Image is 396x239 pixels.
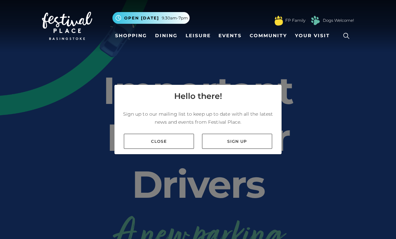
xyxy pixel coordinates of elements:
a: FP Family [285,17,305,23]
span: Open [DATE] [124,15,159,21]
a: Dogs Welcome! [323,17,354,23]
span: 9.30am-7pm [162,15,188,21]
a: Dining [152,29,180,42]
span: Your Visit [295,32,330,39]
img: Festival Place Logo [42,12,92,40]
a: Close [124,134,194,149]
h4: Hello there! [174,90,222,102]
a: Events [216,29,244,42]
a: Your Visit [292,29,336,42]
button: Open [DATE] 9.30am-7pm [112,12,190,24]
a: Community [247,29,290,42]
p: Sign up to our mailing list to keep up to date with all the latest news and events from Festival ... [120,110,276,126]
a: Leisure [183,29,213,42]
a: Sign up [202,134,272,149]
a: Shopping [112,29,150,42]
